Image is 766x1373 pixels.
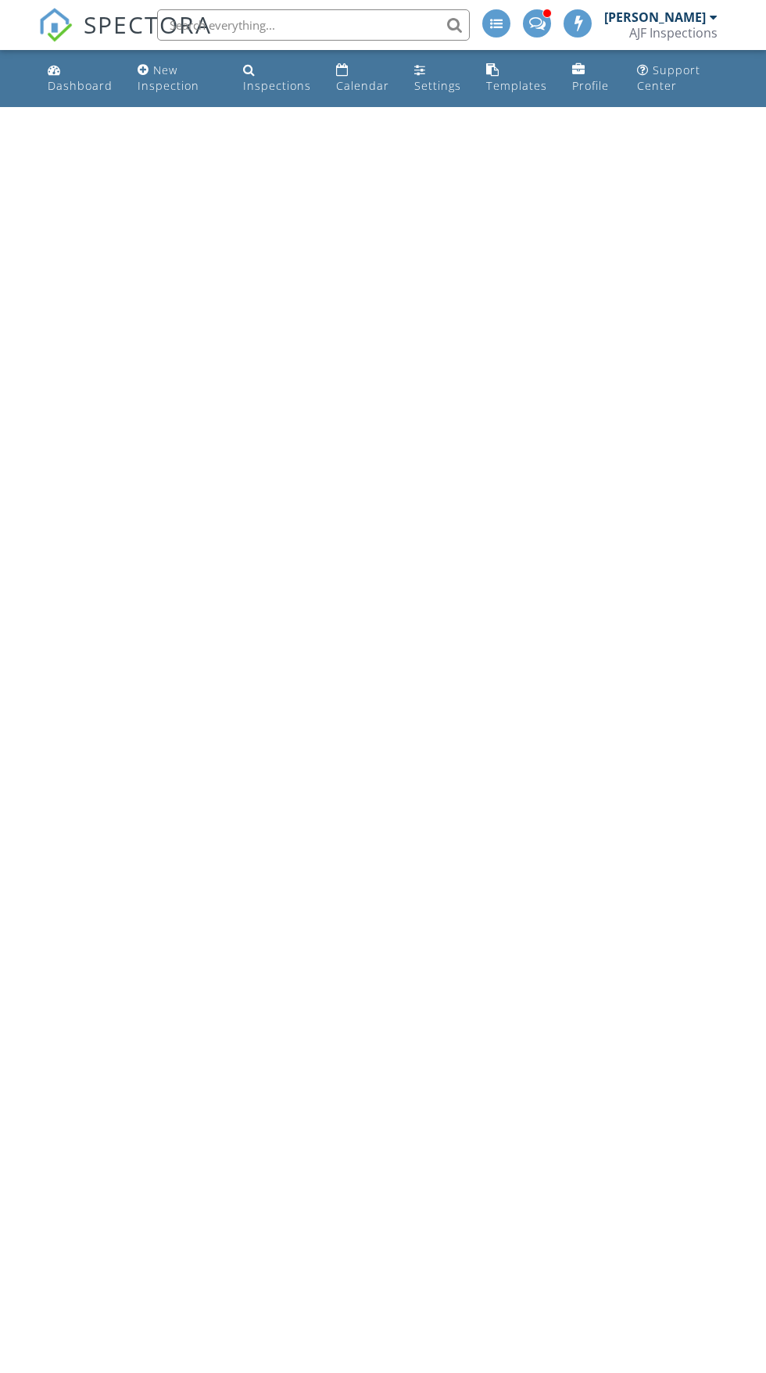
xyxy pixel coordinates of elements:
div: Inspections [243,78,311,93]
img: The Best Home Inspection Software - Spectora [38,8,73,42]
div: [PERSON_NAME] [604,9,706,25]
a: Calendar [330,56,396,101]
a: Company Profile [566,56,618,101]
div: New Inspection [138,63,199,93]
div: Calendar [336,78,389,93]
div: Dashboard [48,78,113,93]
span: SPECTORA [84,8,212,41]
a: Templates [480,56,553,101]
a: SPECTORA [38,21,212,54]
a: Dashboard [41,56,119,101]
div: Settings [414,78,461,93]
div: Support Center [637,63,700,93]
input: Search everything... [157,9,470,41]
a: New Inspection [131,56,224,101]
a: Support Center [631,56,725,101]
div: Templates [486,78,547,93]
div: Profile [572,78,609,93]
a: Settings [408,56,467,101]
a: Inspections [237,56,317,101]
div: AJF Inspections [629,25,718,41]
